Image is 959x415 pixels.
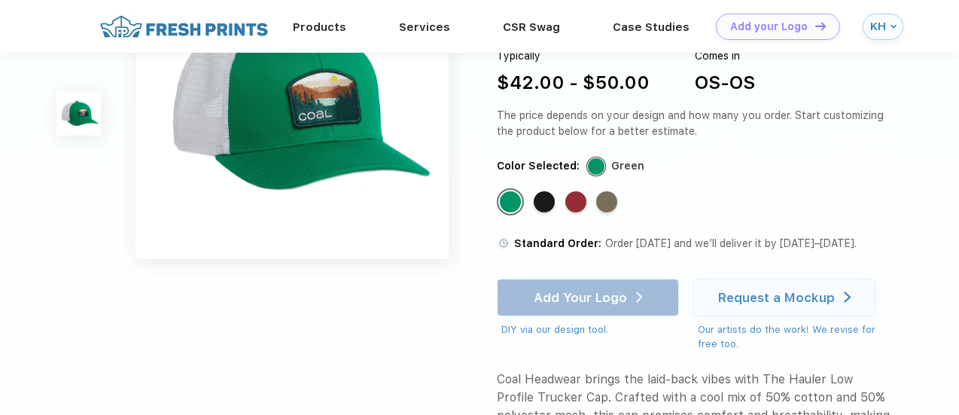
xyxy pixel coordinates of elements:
img: DT [815,22,826,30]
div: Add your Logo [730,20,808,33]
a: Services [399,20,450,34]
img: func=resize&h=100 [56,91,101,136]
div: KH [870,20,887,33]
a: CSR Swag [503,20,560,34]
div: OS-OS [695,69,755,96]
img: fo%20logo%202.webp [96,14,272,40]
div: Green [611,158,644,174]
img: standard order [497,236,510,250]
div: Our artists do the work! We revise for free too. [698,322,890,352]
div: $42.00 - $50.00 [497,69,650,96]
div: Typically [497,48,650,64]
a: Products [293,20,346,34]
img: white arrow [844,291,851,303]
img: arrow_down_blue.svg [890,23,897,29]
div: Request a Mockup [718,290,835,305]
div: DIY via our design tool. [501,322,679,337]
div: Comes in [695,48,755,64]
span: Order [DATE] and we’ll deliver it by [DATE]–[DATE]. [605,237,857,249]
span: Standard Order: [514,237,601,249]
div: Green [500,191,521,212]
div: Dark Red [565,191,586,212]
div: Color Selected: [497,158,580,174]
div: Olive [596,191,617,212]
div: The price depends on your design and how many you order. Start customizing the product below for ... [497,108,890,139]
div: Black [534,191,555,212]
